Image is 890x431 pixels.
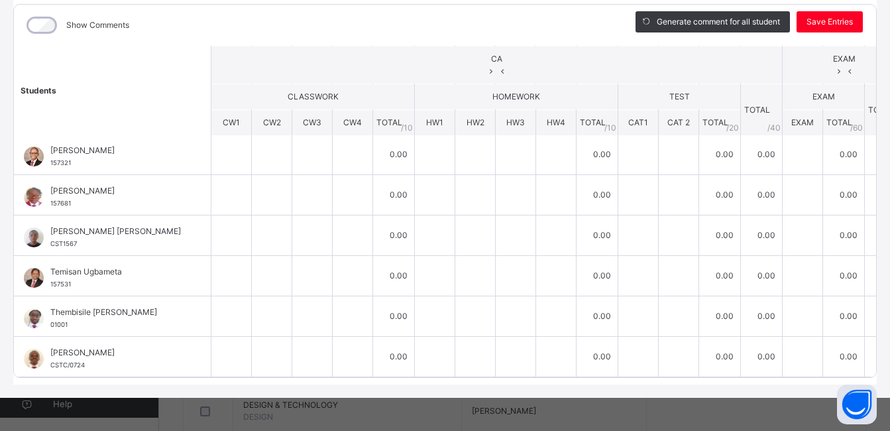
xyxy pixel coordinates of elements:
[580,117,606,127] span: TOTAL
[791,117,814,127] span: EXAM
[850,122,863,134] span: / 60
[506,117,525,127] span: HW3
[50,159,71,166] span: 157321
[373,337,415,377] td: 0.00
[376,117,402,127] span: TOTAL
[628,117,648,127] span: CAT1
[288,92,339,101] span: CLASSWORK
[577,337,618,377] td: 0.00
[741,175,783,215] td: 0.00
[24,268,44,288] img: 157531.png
[699,337,741,377] td: 0.00
[223,117,240,127] span: CW1
[24,187,44,207] img: 157681.png
[812,92,835,101] span: EXAM
[50,361,85,369] span: CSTC/0724
[50,347,181,359] span: [PERSON_NAME]
[66,19,129,31] label: Show Comments
[741,256,783,296] td: 0.00
[741,135,783,175] td: 0.00
[699,256,741,296] td: 0.00
[767,122,781,134] span: / 40
[823,175,865,215] td: 0.00
[604,122,616,134] span: / 10
[401,122,413,134] span: / 10
[699,175,741,215] td: 0.00
[699,296,741,337] td: 0.00
[50,240,77,247] span: CST1567
[303,117,321,127] span: CW3
[21,86,56,95] span: Students
[547,117,565,127] span: HW4
[373,296,415,337] td: 0.00
[343,117,362,127] span: CW4
[492,92,540,101] span: HOMEWORK
[823,135,865,175] td: 0.00
[823,256,865,296] td: 0.00
[491,54,502,64] span: CA
[657,16,780,28] span: Generate comment for all student
[577,215,618,256] td: 0.00
[50,321,68,328] span: 01001
[50,280,71,288] span: 157531
[667,117,690,127] span: CAT 2
[24,227,44,247] img: CST1567.png
[726,122,739,134] span: / 20
[24,147,44,166] img: 157321.png
[577,135,618,175] td: 0.00
[426,117,443,127] span: HW1
[823,215,865,256] td: 0.00
[741,337,783,377] td: 0.00
[702,117,728,127] span: TOTAL
[373,135,415,175] td: 0.00
[741,215,783,256] td: 0.00
[823,296,865,337] td: 0.00
[741,296,783,337] td: 0.00
[577,296,618,337] td: 0.00
[837,385,877,424] button: Open asap
[50,306,181,318] span: Thembisile [PERSON_NAME]
[373,175,415,215] td: 0.00
[50,266,181,278] span: Temisan Ugbameta
[699,135,741,175] td: 0.00
[669,92,690,101] span: TEST
[50,145,181,156] span: [PERSON_NAME]
[373,215,415,256] td: 0.00
[50,185,181,197] span: [PERSON_NAME]
[24,349,44,369] img: CSTC_0724.png
[577,256,618,296] td: 0.00
[373,256,415,296] td: 0.00
[263,117,281,127] span: CW2
[823,337,865,377] td: 0.00
[50,225,181,237] span: [PERSON_NAME] [PERSON_NAME]
[577,175,618,215] td: 0.00
[807,16,853,28] span: Save Entries
[744,104,770,114] span: TOTAL
[826,117,852,127] span: TOTAL
[24,308,44,328] img: 00001.png
[467,117,484,127] span: HW2
[833,54,856,64] span: EXAM
[699,215,741,256] td: 0.00
[50,200,71,207] span: 157681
